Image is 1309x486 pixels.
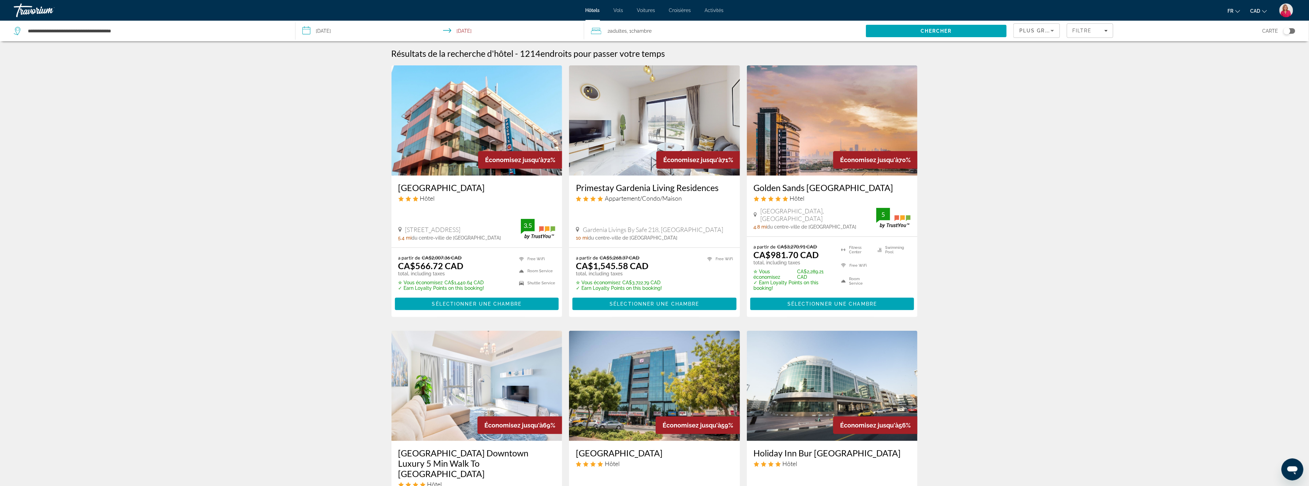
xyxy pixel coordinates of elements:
p: ✓ Earn Loyalty Points on this booking! [754,280,833,291]
h3: [GEOGRAPHIC_DATA] [398,182,556,193]
p: total, including taxes [576,271,662,276]
h2: 1214 [520,48,665,59]
span: Économisez jusqu'à [663,422,721,429]
h3: Golden Sands [GEOGRAPHIC_DATA] [754,182,911,193]
span: , 1 [627,26,652,36]
button: Travelers: 2 adults, 0 children [584,21,866,41]
img: Saffron Boutique Hotel [569,331,740,441]
span: - [515,48,518,59]
span: Hôtel [783,460,797,467]
del: CA$3,270.91 CAD [777,244,817,250]
span: du centre-ville de [GEOGRAPHIC_DATA] [588,235,677,241]
li: Room Service [838,275,874,287]
a: Palette Phoenix Hotel [391,65,562,176]
p: total, including taxes [754,260,833,265]
span: Sélectionner une chambre [610,301,699,307]
a: Hôtels [586,8,600,13]
span: Hôtel [605,460,620,467]
span: du centre-ville de [GEOGRAPHIC_DATA] [412,235,501,241]
h3: Holiday Inn Bur [GEOGRAPHIC_DATA] [754,448,911,458]
span: ✮ Vous économisez [576,280,621,285]
mat-select: Sort by [1019,27,1054,35]
button: Change language [1228,6,1240,16]
img: Holiday Inn Bur Dubai Embassy District [747,331,918,441]
div: 69% [478,416,562,434]
ins: CA$566.72 CAD [398,261,464,271]
div: 56% [833,416,918,434]
span: Économisez jusqu'à [485,156,544,163]
button: Select check in and out date [296,21,584,41]
ins: CA$981.70 CAD [754,250,819,260]
button: User Menu [1277,3,1295,18]
p: ✓ Earn Loyalty Points on this booking! [576,285,662,291]
span: [STREET_ADDRESS] [405,226,461,233]
div: 72% [478,151,562,169]
span: Économisez jusqu'à [840,422,899,429]
span: Chambre [631,28,652,34]
div: 70% [833,151,918,169]
li: Free WiFi [838,260,874,272]
span: a partir de [754,244,776,250]
img: Golden Sands Dubai Creek [747,65,918,176]
span: Plus grandes économies [1019,28,1102,33]
span: Économisez jusqu'à [663,156,722,163]
a: Sélectionner une chambre [395,299,559,307]
a: Dunya Tower Downtown Luxury 5 Min Walk To Dubai Mall [391,331,562,441]
li: Free WiFi [516,255,555,263]
a: [GEOGRAPHIC_DATA] Downtown Luxury 5 Min Walk To [GEOGRAPHIC_DATA] [398,448,556,479]
div: 4 star Hotel [576,460,733,467]
span: Sélectionner une chambre [787,301,877,307]
p: ✓ Earn Loyalty Points on this booking! [398,285,484,291]
div: 4 star Hotel [754,460,911,467]
span: a partir de [398,255,420,261]
span: 10 mi [576,235,588,241]
del: CA$5,268.37 CAD [600,255,640,261]
div: 3 star Hotel [398,194,556,202]
li: Shuttle Service [516,279,555,287]
a: Vols [614,8,623,13]
span: Gardenia Livings By Safe 218, [GEOGRAPHIC_DATA] [583,226,723,233]
span: Sélectionner une chambre [432,301,522,307]
a: [GEOGRAPHIC_DATA] [576,448,733,458]
span: Économisez jusqu'à [484,422,543,429]
a: Croisières [669,8,691,13]
p: total, including taxes [398,271,484,276]
span: Hôtel [420,194,435,202]
span: CAD [1251,8,1260,14]
span: Filtre [1072,28,1092,33]
span: Hôtel [790,194,805,202]
button: Change currency [1251,6,1267,16]
button: Toggle map [1278,28,1295,34]
span: 2 [608,26,627,36]
a: Primestay Gardenia Living Residences [576,182,733,193]
span: ✮ Vous économisez [398,280,443,285]
input: Search hotel destination [27,26,285,36]
button: Sélectionner une chambre [750,298,914,310]
img: TrustYou guest rating badge [521,219,555,239]
a: Sélectionner une chambre [750,299,914,307]
div: 5 star Hotel [754,194,911,202]
button: Search [866,25,1007,37]
span: a partir de [576,255,598,261]
span: Économisez jusqu'à [840,156,899,163]
div: 5 [876,210,890,219]
span: Chercher [921,28,952,34]
a: Sélectionner une chambre [572,299,737,307]
button: Filters [1067,23,1113,38]
div: 71% [656,151,740,169]
span: 5.4 mi [398,235,412,241]
li: Free WiFi [704,255,733,263]
ins: CA$1,545.58 CAD [576,261,648,271]
span: endroits pour passer votre temps [541,48,665,59]
span: Carte [1263,26,1278,36]
span: fr [1228,8,1234,14]
a: Activités [705,8,724,13]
